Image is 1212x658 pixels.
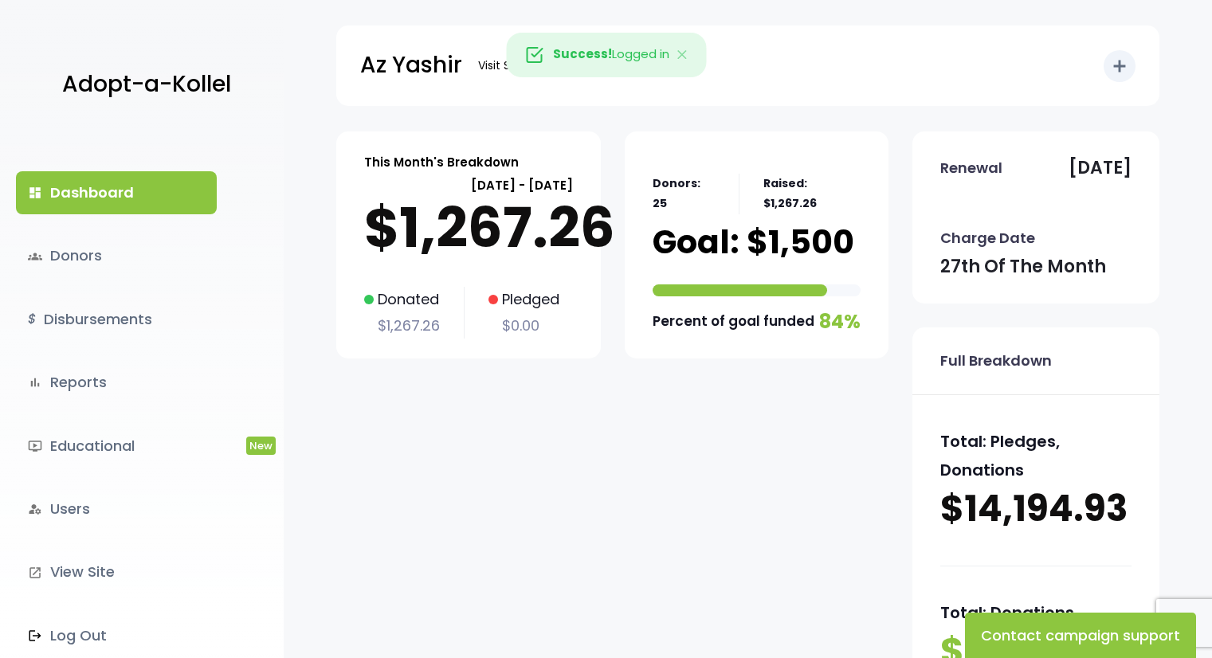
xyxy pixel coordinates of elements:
p: Pledged [488,287,559,312]
span: New [246,437,276,455]
a: manage_accountsUsers [16,488,217,531]
i: ondemand_video [28,439,42,453]
p: [DATE] [1069,152,1132,184]
span: groups [28,249,42,264]
i: manage_accounts [28,502,42,516]
p: Raised: $1,267.26 [763,174,861,213]
p: Adopt-a-Kollel [62,65,231,104]
p: Donated [364,287,440,312]
p: This Month's Breakdown [364,151,519,173]
i: dashboard [28,186,42,200]
button: Contact campaign support [965,613,1196,658]
p: Goal: $1,500 [653,222,854,262]
p: 84% [819,304,861,339]
p: Percent of goal funded [653,309,814,334]
p: [DATE] - [DATE] [364,174,573,196]
div: Logged in [506,33,706,77]
a: Visit Site [470,50,532,81]
i: add [1110,57,1129,76]
p: $1,267.26 [364,196,573,260]
a: Adopt-a-Kollel [54,46,231,123]
p: Total: Donations [940,598,1132,627]
button: add [1104,50,1136,82]
a: ondemand_videoEducationalNew [16,425,217,468]
button: Close [660,33,706,76]
a: $Disbursements [16,298,217,341]
a: Log Out [16,614,217,657]
strong: Success! [553,45,612,62]
p: Renewal [940,155,1002,181]
p: Donors: 25 [653,174,716,213]
a: launchView Site [16,550,217,593]
p: Charge Date [940,225,1035,251]
i: launch [28,566,42,580]
i: bar_chart [28,375,42,390]
p: $14,194.93 [940,484,1132,534]
i: $ [28,308,36,331]
a: bar_chartReports [16,361,217,404]
p: 27th of the month [940,251,1106,283]
a: groupsDonors [16,234,217,277]
p: $0.00 [488,313,559,339]
p: Full Breakdown [940,348,1052,374]
p: Az Yashir [360,45,462,85]
p: Total: Pledges, Donations [940,427,1132,484]
a: dashboardDashboard [16,171,217,214]
p: $1,267.26 [364,313,440,339]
